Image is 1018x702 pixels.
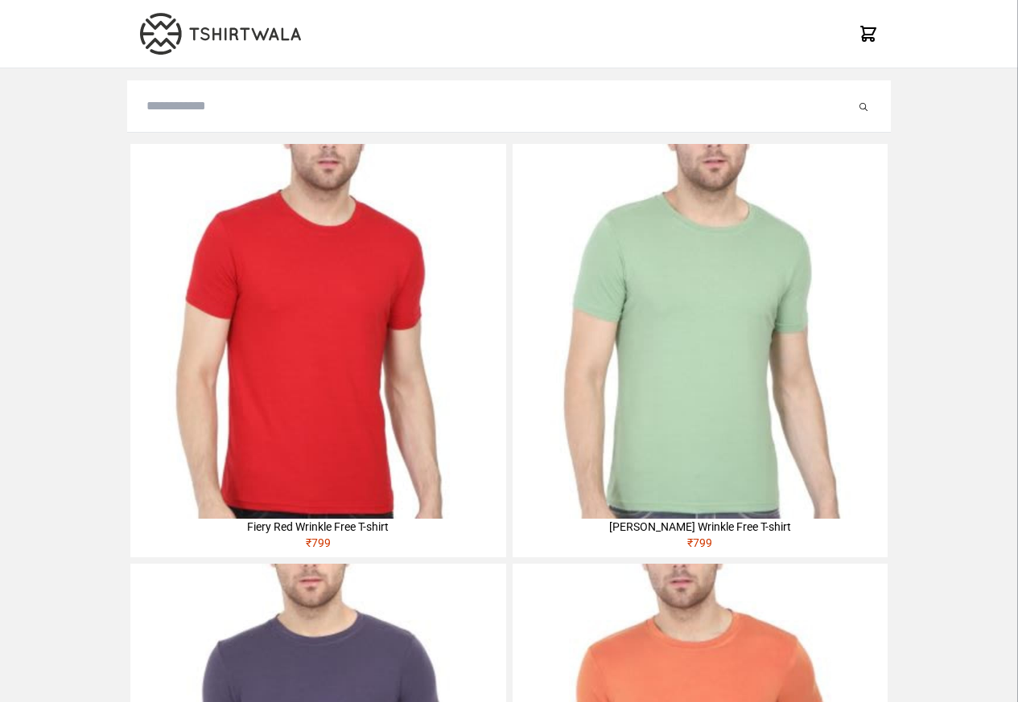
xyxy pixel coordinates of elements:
[130,144,505,557] a: Fiery Red Wrinkle Free T-shirt₹799
[513,535,888,557] div: ₹ 799
[513,144,888,519] img: 4M6A2211-320x320.jpg
[513,144,888,557] a: [PERSON_NAME] Wrinkle Free T-shirt₹799
[513,519,888,535] div: [PERSON_NAME] Wrinkle Free T-shirt
[130,535,505,557] div: ₹ 799
[130,144,505,519] img: 4M6A2225-320x320.jpg
[130,519,505,535] div: Fiery Red Wrinkle Free T-shirt
[855,96,872,116] button: Submit your search query.
[140,13,301,55] img: TW-LOGO-400-104.png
